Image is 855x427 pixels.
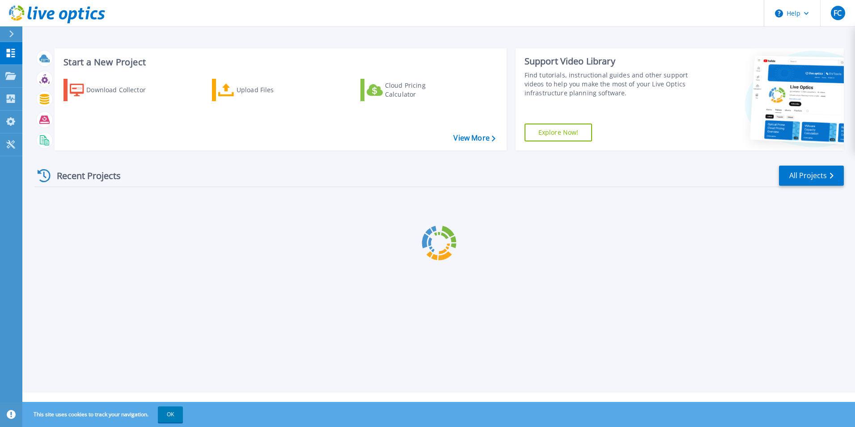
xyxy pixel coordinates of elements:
[158,406,183,423] button: OK
[34,165,133,187] div: Recent Projects
[834,9,842,17] span: FC
[63,57,495,67] h3: Start a New Project
[525,124,593,141] a: Explore Now!
[25,406,183,423] span: This site uses cookies to track your navigation.
[86,81,158,99] div: Download Collector
[453,134,495,142] a: View More
[212,79,312,101] a: Upload Files
[525,56,692,67] div: Support Video Library
[779,166,844,186] a: All Projects
[385,81,457,99] div: Cloud Pricing Calculator
[237,81,308,99] div: Upload Files
[63,79,163,101] a: Download Collector
[360,79,460,101] a: Cloud Pricing Calculator
[525,71,692,98] div: Find tutorials, instructional guides and other support videos to help you make the most of your L...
